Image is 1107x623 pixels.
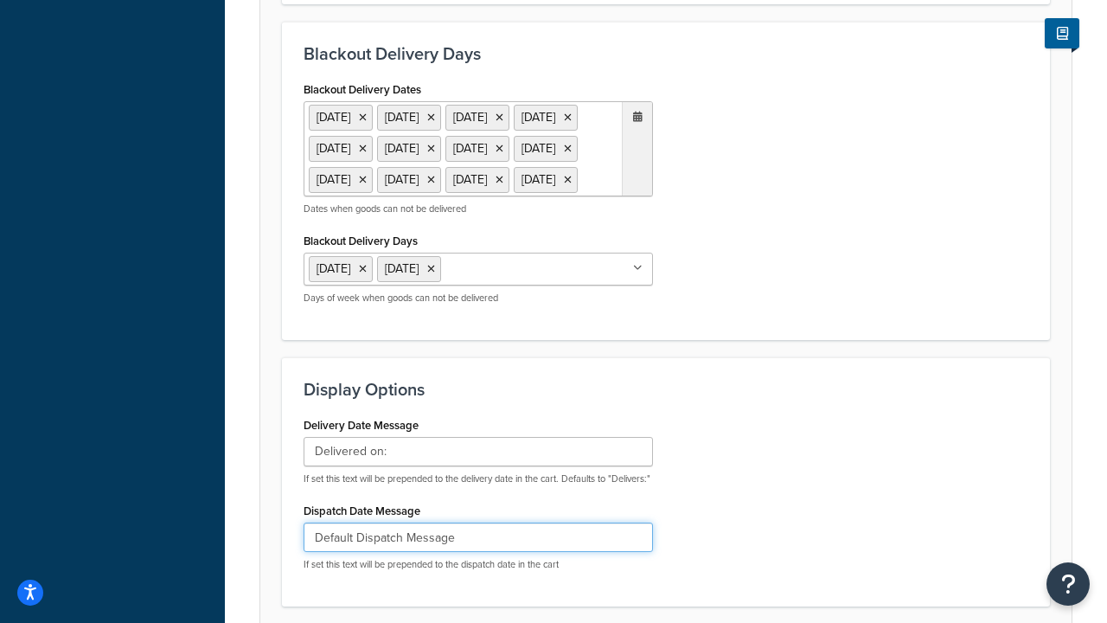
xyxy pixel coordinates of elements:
[304,437,653,466] input: Delivers:
[317,260,350,278] span: [DATE]
[304,292,653,305] p: Days of week when goods can not be delivered
[304,44,1028,63] h3: Blackout Delivery Days
[309,167,373,193] li: [DATE]
[445,167,509,193] li: [DATE]
[1045,18,1079,48] button: Show Help Docs
[304,419,419,432] label: Delivery Date Message
[304,202,653,215] p: Dates when goods can not be delivered
[1046,562,1090,606] button: Open Resource Center
[304,472,653,485] p: If set this text will be prepended to the delivery date in the cart. Defaults to "Delivers:"
[304,504,420,517] label: Dispatch Date Message
[514,136,578,162] li: [DATE]
[514,167,578,193] li: [DATE]
[304,558,653,571] p: If set this text will be prepended to the dispatch date in the cart
[377,167,441,193] li: [DATE]
[377,136,441,162] li: [DATE]
[304,234,418,247] label: Blackout Delivery Days
[514,105,578,131] li: [DATE]
[385,260,419,278] span: [DATE]
[445,105,509,131] li: [DATE]
[304,83,421,96] label: Blackout Delivery Dates
[377,105,441,131] li: [DATE]
[309,136,373,162] li: [DATE]
[309,105,373,131] li: [DATE]
[445,136,509,162] li: [DATE]
[304,380,1028,399] h3: Display Options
